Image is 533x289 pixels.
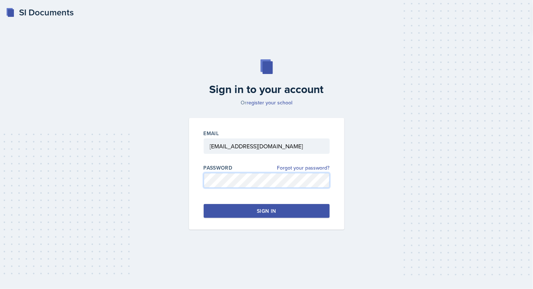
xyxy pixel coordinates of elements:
[277,164,330,172] a: Forgot your password?
[6,6,74,19] a: SI Documents
[185,83,349,96] h2: Sign in to your account
[204,204,330,218] button: Sign in
[247,99,292,106] a: register your school
[257,207,276,215] div: Sign in
[204,138,330,154] input: Email
[204,164,233,171] label: Password
[204,130,219,137] label: Email
[185,99,349,106] p: Or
